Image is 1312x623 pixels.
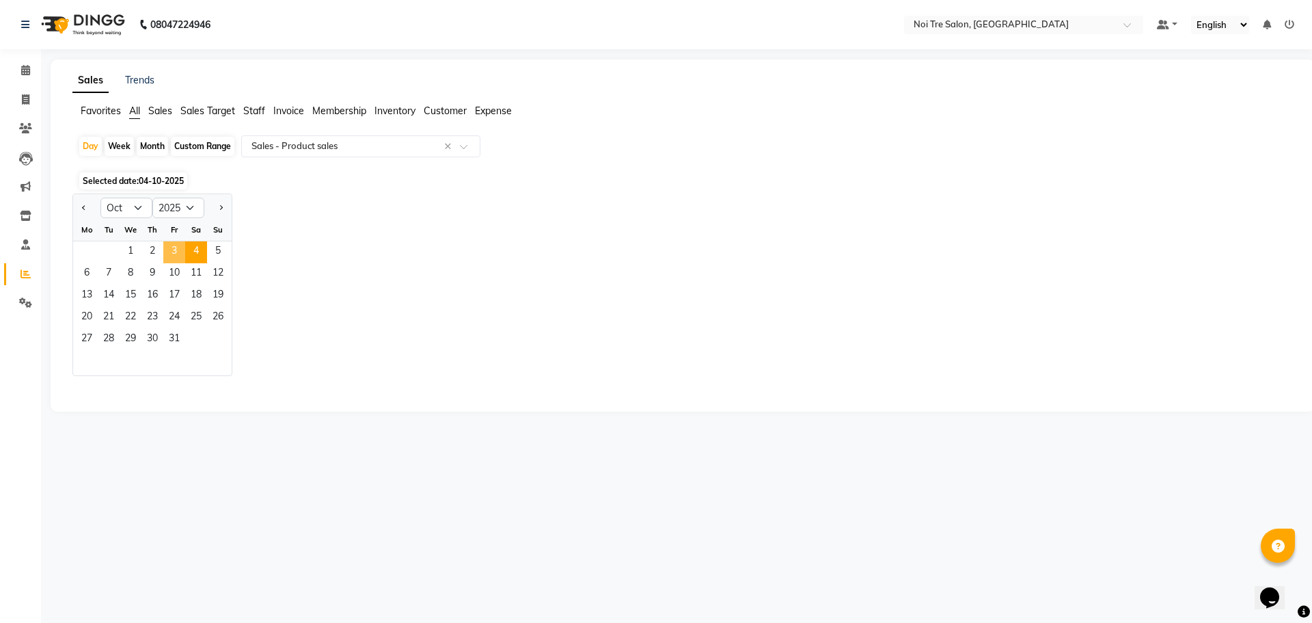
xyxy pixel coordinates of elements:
span: Selected date: [79,172,187,189]
div: Friday, October 24, 2025 [163,307,185,329]
span: 15 [120,285,141,307]
iframe: chat widget [1255,568,1298,609]
span: Customer [424,105,467,117]
span: 28 [98,329,120,351]
div: We [120,219,141,241]
b: 08047224946 [150,5,210,44]
span: 4 [185,241,207,263]
div: Wednesday, October 29, 2025 [120,329,141,351]
span: 31 [163,329,185,351]
select: Select month [100,198,152,218]
span: 7 [98,263,120,285]
span: 18 [185,285,207,307]
div: Thursday, October 30, 2025 [141,329,163,351]
a: Sales [72,68,109,93]
span: 8 [120,263,141,285]
div: Custom Range [171,137,234,156]
span: 26 [207,307,229,329]
div: Thursday, October 16, 2025 [141,285,163,307]
div: Saturday, October 11, 2025 [185,263,207,285]
div: Friday, October 10, 2025 [163,263,185,285]
span: Membership [312,105,366,117]
div: Thursday, October 9, 2025 [141,263,163,285]
div: Tuesday, October 21, 2025 [98,307,120,329]
div: Saturday, October 18, 2025 [185,285,207,307]
div: Wednesday, October 8, 2025 [120,263,141,285]
div: Friday, October 3, 2025 [163,241,185,263]
span: Inventory [374,105,415,117]
span: 19 [207,285,229,307]
div: Mo [76,219,98,241]
div: Sunday, October 12, 2025 [207,263,229,285]
span: 04-10-2025 [139,176,184,186]
span: 20 [76,307,98,329]
span: Clear all [444,140,456,154]
button: Previous month [79,197,90,219]
span: 11 [185,263,207,285]
div: Saturday, October 25, 2025 [185,307,207,329]
div: Su [207,219,229,241]
div: Thursday, October 23, 2025 [141,307,163,329]
div: Day [79,137,102,156]
span: 30 [141,329,163,351]
div: Wednesday, October 22, 2025 [120,307,141,329]
span: 29 [120,329,141,351]
span: 5 [207,241,229,263]
span: Invoice [273,105,304,117]
span: 14 [98,285,120,307]
span: 12 [207,263,229,285]
span: Favorites [81,105,121,117]
div: Sunday, October 26, 2025 [207,307,229,329]
span: 9 [141,263,163,285]
span: 16 [141,285,163,307]
span: 3 [163,241,185,263]
span: 13 [76,285,98,307]
span: 17 [163,285,185,307]
div: Wednesday, October 1, 2025 [120,241,141,263]
div: Saturday, October 4, 2025 [185,241,207,263]
div: Tuesday, October 14, 2025 [98,285,120,307]
div: Monday, October 27, 2025 [76,329,98,351]
div: Sunday, October 5, 2025 [207,241,229,263]
div: Thursday, October 2, 2025 [141,241,163,263]
a: Trends [125,74,154,86]
div: Tu [98,219,120,241]
span: 25 [185,307,207,329]
span: 24 [163,307,185,329]
div: Th [141,219,163,241]
div: Sa [185,219,207,241]
span: Expense [475,105,512,117]
span: 10 [163,263,185,285]
span: 21 [98,307,120,329]
span: Sales [148,105,172,117]
div: Wednesday, October 15, 2025 [120,285,141,307]
div: Monday, October 20, 2025 [76,307,98,329]
span: Staff [243,105,265,117]
select: Select year [152,198,204,218]
div: Month [137,137,168,156]
span: 23 [141,307,163,329]
div: Friday, October 31, 2025 [163,329,185,351]
span: 6 [76,263,98,285]
div: Sunday, October 19, 2025 [207,285,229,307]
span: Sales Target [180,105,235,117]
span: 22 [120,307,141,329]
div: Week [105,137,134,156]
span: 2 [141,241,163,263]
span: 1 [120,241,141,263]
span: 27 [76,329,98,351]
img: logo [35,5,128,44]
div: Monday, October 13, 2025 [76,285,98,307]
span: All [129,105,140,117]
div: Friday, October 17, 2025 [163,285,185,307]
div: Monday, October 6, 2025 [76,263,98,285]
div: Tuesday, October 7, 2025 [98,263,120,285]
div: Fr [163,219,185,241]
button: Next month [215,197,226,219]
div: Tuesday, October 28, 2025 [98,329,120,351]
